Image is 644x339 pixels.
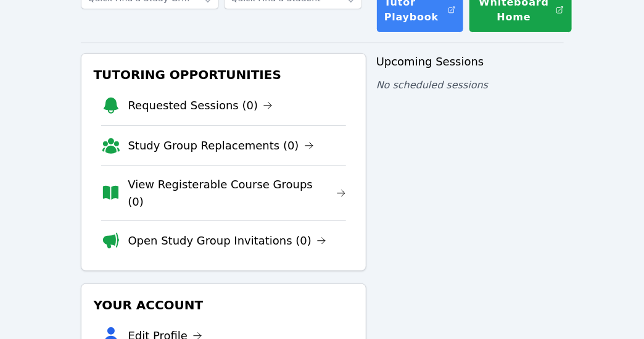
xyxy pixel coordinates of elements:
a: Study Group Replacements (0) [128,137,314,154]
h3: Tutoring Opportunities [91,64,356,86]
a: View Registerable Course Groups (0) [128,176,346,211]
a: Requested Sessions (0) [128,97,273,114]
a: Open Study Group Invitations (0) [128,232,327,249]
span: No scheduled sessions [376,79,488,91]
h3: Upcoming Sessions [376,53,564,70]
h3: Your Account [91,294,356,316]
